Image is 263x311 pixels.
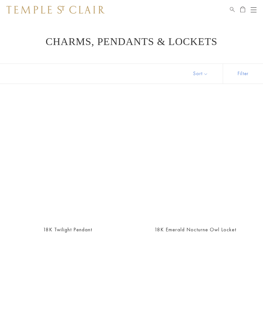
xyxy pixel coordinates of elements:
[43,226,92,233] a: 18K Twilight Pendant
[179,64,223,84] button: Show sort by
[230,6,235,14] a: Search
[155,226,236,233] a: 18K Emerald Nocturne Owl Locket
[240,6,245,14] a: Open Shopping Bag
[251,6,257,14] button: Open navigation
[231,281,257,305] iframe: Gorgias live chat messenger
[223,64,263,84] button: Show filters
[8,100,128,220] a: 18K Twilight Pendant
[135,100,255,220] a: 18K Emerald Nocturne Owl Locket
[6,6,105,14] img: Temple St. Clair
[16,36,247,47] h1: Charms, Pendants & Lockets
